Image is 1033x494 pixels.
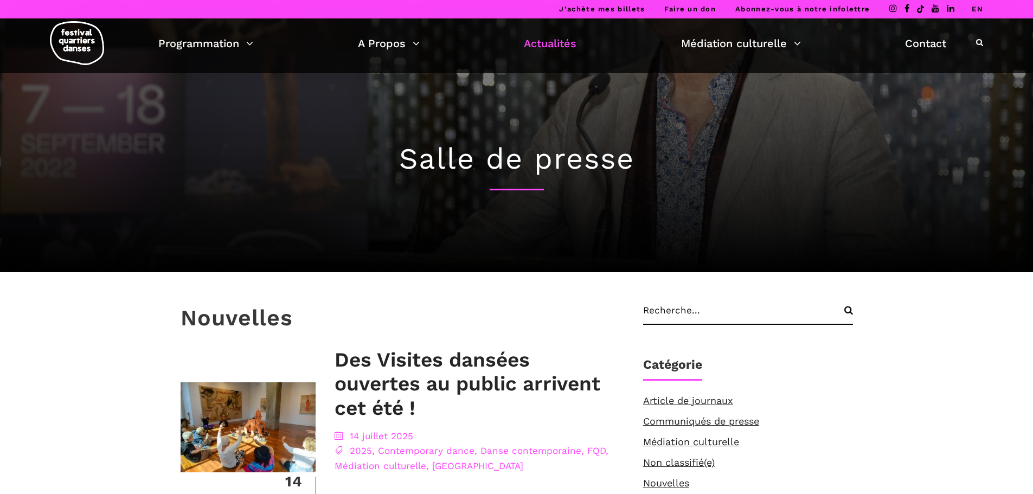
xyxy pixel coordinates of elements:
[432,460,523,471] a: [GEOGRAPHIC_DATA]
[335,348,600,420] a: Des Visites dansées ouvertes au public arrivent cet été !
[559,5,645,13] a: J’achète mes billets
[372,445,375,456] span: ,
[524,34,576,53] a: Actualités
[643,305,853,325] input: Recherche...
[350,445,372,456] a: 2025
[158,34,253,53] a: Programmation
[283,474,304,489] div: 14
[335,460,426,471] a: Médiation culturelle
[972,5,983,13] a: EN
[587,445,606,456] a: FQD
[905,34,946,53] a: Contact
[643,415,759,427] a: Communiqués de presse
[643,395,733,406] a: Article de journaux
[735,5,870,13] a: Abonnez-vous à notre infolettre
[181,142,853,177] h1: Salle de presse
[181,305,293,332] h3: Nouvelles
[681,34,801,53] a: Médiation culturelle
[50,21,104,65] img: logo-fqd-med
[643,436,739,447] a: Médiation culturelle
[643,357,702,381] h1: Catégorie
[426,460,429,471] span: ,
[606,445,608,456] span: ,
[378,445,474,456] a: Contemporary dance
[480,445,581,456] a: Danse contemporaine
[358,34,420,53] a: A Propos
[643,457,715,468] a: Non classifié(e)
[664,5,716,13] a: Faire un don
[581,445,584,456] span: ,
[474,445,477,456] span: ,
[643,477,689,489] a: Nouvelles
[350,431,413,441] a: 14 juillet 2025
[181,382,316,472] img: 20240905-9595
